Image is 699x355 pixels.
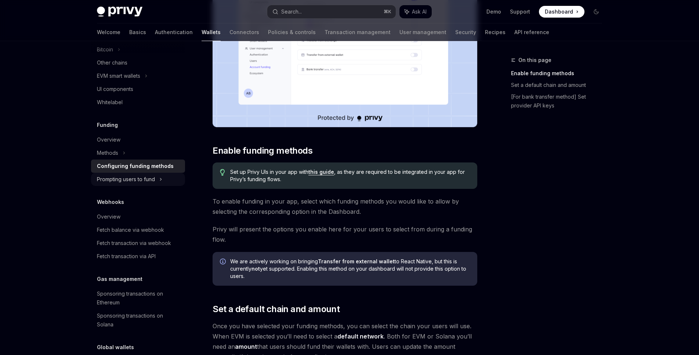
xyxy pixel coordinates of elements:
h5: Gas management [97,275,142,283]
div: UI components [97,85,133,94]
span: We are actively working on bringing to React Native, but this is currently yet supported. Enablin... [230,258,470,280]
div: Methods [97,149,118,157]
a: Set a default chain and amount [511,79,608,91]
button: Search...⌘K [267,5,396,18]
a: Sponsoring transactions on Ethereum [91,287,185,309]
div: Overview [97,135,120,144]
span: Set a default chain and amount [213,303,340,315]
span: Enable funding methods [213,145,312,157]
div: Fetch transaction via API [97,252,156,261]
a: API reference [514,23,549,41]
a: Overview [91,210,185,223]
a: Connectors [229,23,259,41]
svg: Info [220,259,227,266]
a: Dashboard [539,6,584,18]
a: Wallets [202,23,221,41]
strong: not [251,266,260,272]
a: Fetch transaction via webhook [91,237,185,250]
a: Other chains [91,56,185,69]
div: Search... [281,7,302,16]
h5: Global wallets [97,343,134,352]
strong: Transfer from external wallet [318,258,395,264]
a: Support [510,8,530,15]
a: Sponsoring transactions on Solana [91,309,185,331]
span: To enable funding in your app, select which funding methods you would like to allow by selecting ... [213,196,477,217]
svg: Tip [220,169,225,176]
a: Demo [486,8,501,15]
a: Overview [91,133,185,146]
a: Authentication [155,23,193,41]
span: Ask AI [412,8,427,15]
a: Recipes [485,23,506,41]
span: Set up Privy UIs in your app with , as they are required to be integrated in your app for Privy’s... [230,168,470,183]
h5: Funding [97,121,118,129]
a: Enable funding methods [511,67,608,79]
span: Privy will present the options you enable here for your users to select from during a funding flow. [213,224,477,245]
a: Fetch transaction via API [91,250,185,263]
a: Fetch balance via webhook [91,223,185,237]
strong: amount [235,343,257,350]
span: On this page [518,56,551,65]
div: Fetch balance via webhook [97,226,164,234]
span: ⌘ K [384,9,391,15]
a: Policies & controls [268,23,316,41]
a: [For bank transfer method] Set provider API keys [511,91,608,111]
div: Prompting users to fund [97,175,155,184]
a: UI components [91,83,185,96]
img: dark logo [97,7,142,17]
div: Other chains [97,58,127,67]
a: Security [455,23,476,41]
div: Sponsoring transactions on Solana [97,311,181,329]
a: Whitelabel [91,96,185,109]
div: Overview [97,212,120,221]
a: Configuring funding methods [91,160,185,173]
div: Whitelabel [97,98,123,107]
div: Sponsoring transactions on Ethereum [97,289,181,307]
button: Ask AI [399,5,432,18]
strong: default network [337,333,384,340]
a: Basics [129,23,146,41]
a: User management [399,23,446,41]
a: Transaction management [325,23,391,41]
div: Configuring funding methods [97,162,174,171]
a: this guide [308,169,334,175]
div: EVM smart wallets [97,72,140,80]
a: Welcome [97,23,120,41]
button: Toggle dark mode [590,6,602,18]
div: Fetch transaction via webhook [97,239,171,248]
span: Dashboard [545,8,573,15]
h5: Webhooks [97,198,124,206]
